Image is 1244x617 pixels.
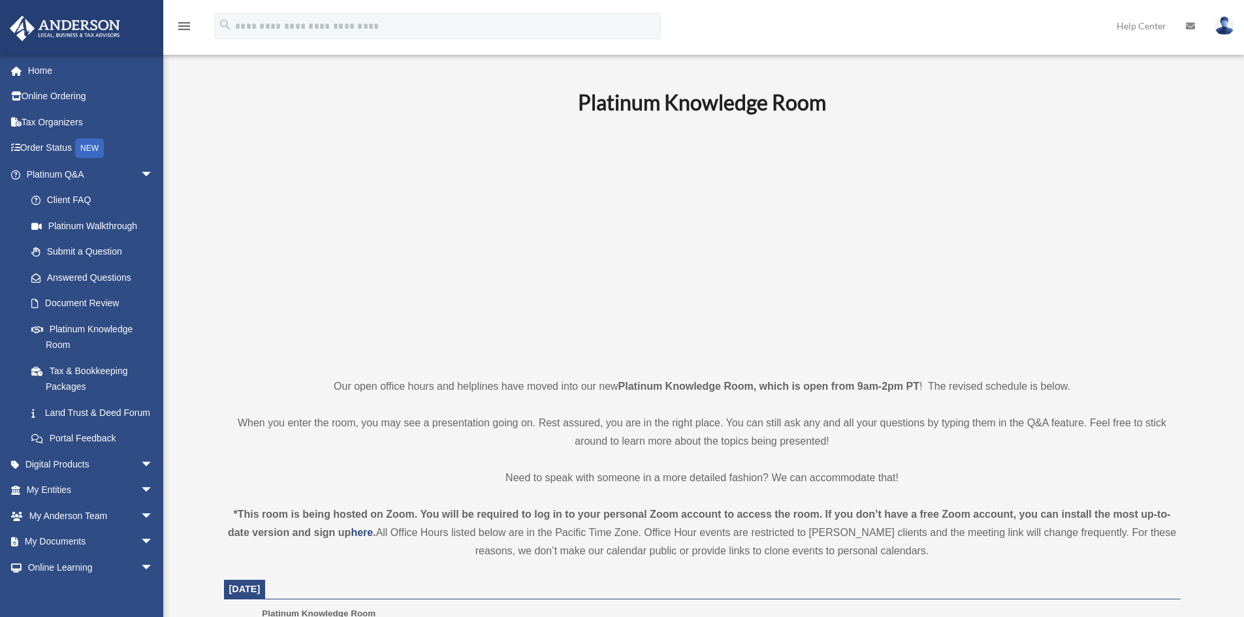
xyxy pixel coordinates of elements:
a: Home [9,57,173,84]
div: NEW [75,138,104,158]
b: Platinum Knowledge Room [578,89,826,115]
a: Answered Questions [18,264,173,291]
p: Need to speak with someone in a more detailed fashion? We can accommodate that! [224,469,1181,487]
a: Online Learningarrow_drop_down [9,554,173,580]
i: menu [176,18,192,34]
a: My Documentsarrow_drop_down [9,529,173,555]
a: Land Trust & Deed Forum [18,400,173,426]
a: Document Review [18,291,173,317]
img: User Pic [1215,16,1234,35]
a: menu [176,23,192,34]
span: arrow_drop_down [140,477,167,504]
a: Platinum Q&Aarrow_drop_down [9,161,173,187]
a: Submit a Question [18,239,173,265]
a: Platinum Walkthrough [18,213,173,239]
a: Digital Productsarrow_drop_down [9,451,173,477]
a: Client FAQ [18,187,173,214]
a: Tax Organizers [9,109,173,135]
a: here [351,527,373,538]
strong: Platinum Knowledge Room, which is open from 9am-2pm PT [618,381,919,392]
p: When you enter the room, you may see a presentation going on. Rest assured, you are in the right ... [224,414,1181,451]
a: Platinum Knowledge Room [18,316,167,358]
span: arrow_drop_down [140,503,167,530]
a: Tax & Bookkeeping Packages [18,358,173,400]
span: arrow_drop_down [140,161,167,188]
a: Order StatusNEW [9,135,173,162]
a: My Entitiesarrow_drop_down [9,477,173,503]
span: arrow_drop_down [140,529,167,556]
p: Our open office hours and helplines have moved into our new ! The revised schedule is below. [224,377,1181,396]
a: Portal Feedback [18,426,173,452]
i: search [218,18,232,32]
strong: . [373,527,375,538]
span: arrow_drop_down [140,554,167,581]
a: My Anderson Teamarrow_drop_down [9,503,173,529]
div: All Office Hours listed below are in the Pacific Time Zone. Office Hour events are restricted to ... [224,505,1181,560]
span: arrow_drop_down [140,451,167,478]
a: Online Ordering [9,84,173,110]
img: Anderson Advisors Platinum Portal [6,16,124,41]
strong: *This room is being hosted on Zoom. You will be required to log in to your personal Zoom account ... [228,509,1171,538]
span: [DATE] [229,584,261,594]
iframe: 231110_Toby_KnowledgeRoom [506,133,898,353]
